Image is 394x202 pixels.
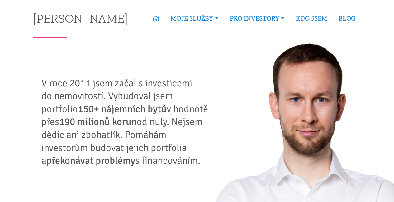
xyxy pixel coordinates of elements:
a: PRO INVESTORY [224,11,290,25]
a: KDO JSEM [290,11,333,25]
a: [PERSON_NAME] [33,12,128,24]
strong: 150+ nájemních bytů [78,103,167,115]
strong: 190 milionů korun [59,116,137,128]
a: MOJE SLUŽBY [165,11,224,25]
a: BLOG [333,11,361,25]
strong: překonávat problémy [46,154,135,167]
p: V roce 2011 jsem začal s investicemi do nemovitostí. Vybudoval jsem portfolio v hodnotě přes od n... [41,77,213,167]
